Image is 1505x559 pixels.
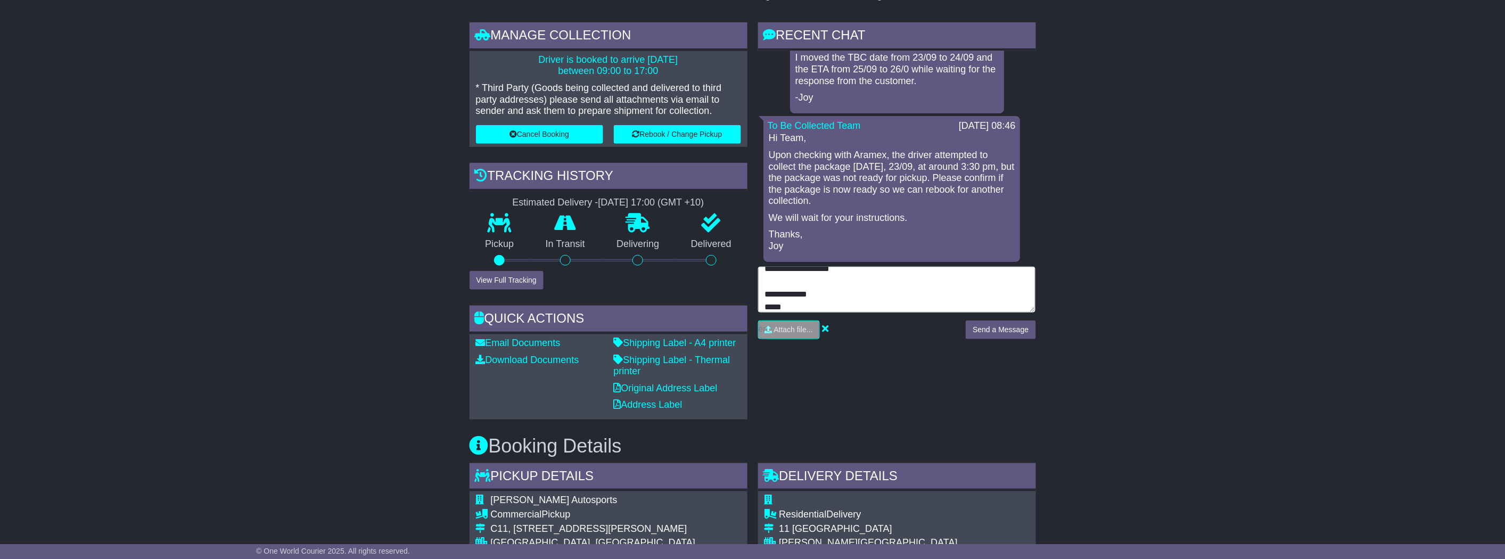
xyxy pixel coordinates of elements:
[491,509,542,520] span: Commercial
[614,383,718,393] a: Original Address Label
[614,125,741,144] button: Rebook / Change Pickup
[530,239,601,250] p: In Transit
[601,239,676,250] p: Delivering
[256,547,410,555] span: © One World Courier 2025. All rights reserved.
[470,435,1036,457] h3: Booking Details
[769,150,1015,207] p: Upon checking with Aramex, the driver attempted to collect the package [DATE], 23/09, at around 3...
[795,92,999,104] p: -Joy
[470,22,747,51] div: Manage collection
[966,320,1035,339] button: Send a Message
[470,463,747,492] div: Pickup Details
[675,239,747,250] p: Delivered
[476,338,561,348] a: Email Documents
[476,54,741,77] p: Driver is booked to arrive [DATE] between 09:00 to 17:00
[476,355,579,365] a: Download Documents
[470,271,544,290] button: View Full Tracking
[769,229,1015,252] p: Thanks, Joy
[491,537,696,549] div: [GEOGRAPHIC_DATA], [GEOGRAPHIC_DATA]
[476,83,741,117] p: * Third Party (Goods being collected and delivered to third party addresses) please send all atta...
[758,22,1036,51] div: RECENT CHAT
[491,509,696,521] div: Pickup
[470,239,530,250] p: Pickup
[614,399,682,410] a: Address Label
[491,495,618,505] span: [PERSON_NAME] Autosports
[614,338,736,348] a: Shipping Label - A4 printer
[779,509,827,520] span: Residential
[476,125,603,144] button: Cancel Booking
[779,523,1030,535] div: 11 [GEOGRAPHIC_DATA]
[758,463,1036,492] div: Delivery Details
[959,120,1016,132] div: [DATE] 08:46
[470,197,747,209] div: Estimated Delivery -
[779,509,1030,521] div: Delivery
[769,133,1015,144] p: Hi Team,
[614,355,730,377] a: Shipping Label - Thermal printer
[598,197,704,209] div: [DATE] 17:00 (GMT +10)
[769,212,1015,224] p: We will wait for your instructions.
[795,52,999,87] p: I moved the TBC date from 23/09 to 24/09 and the ETA from 25/09 to 26/0 while waiting for the res...
[768,120,861,131] a: To Be Collected Team
[491,523,696,535] div: C11, [STREET_ADDRESS][PERSON_NAME]
[470,306,747,334] div: Quick Actions
[470,163,747,192] div: Tracking history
